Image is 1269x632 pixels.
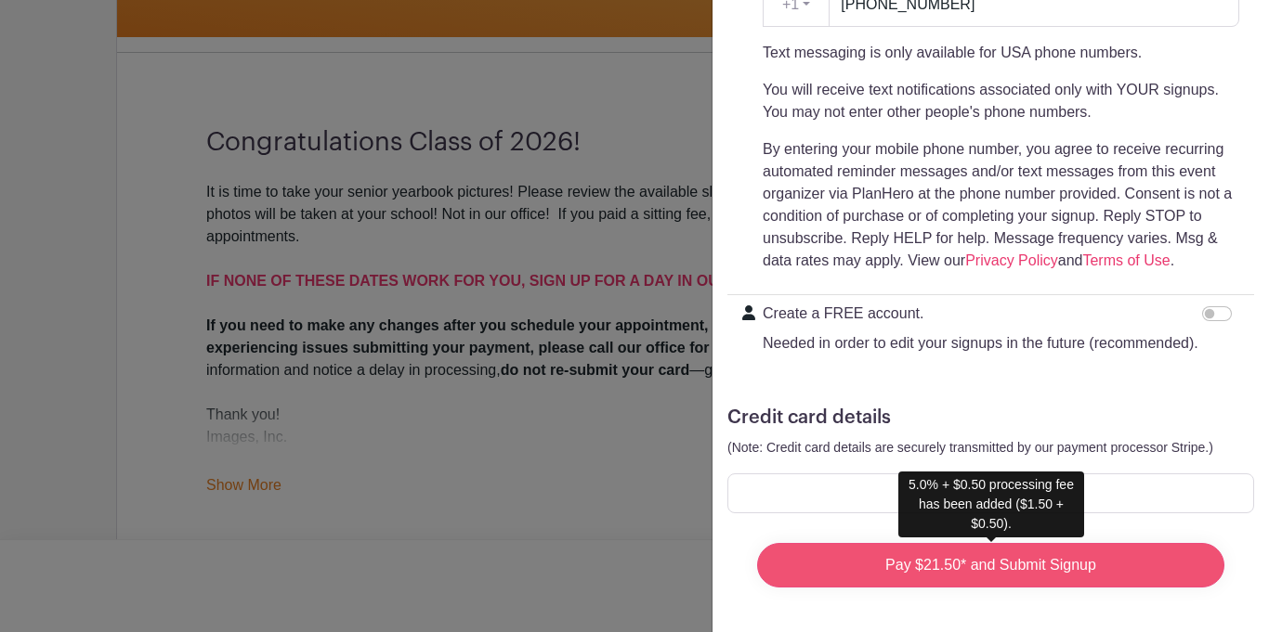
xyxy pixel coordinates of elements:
p: Text messaging is only available for USA phone numbers. [763,42,1239,64]
a: Terms of Use [1082,252,1170,268]
small: (Note: Credit card details are securely transmitted by our payment processor Stripe.) [727,440,1213,455]
p: By entering your mobile phone number, you agree to receive recurring automated reminder messages ... [763,138,1239,272]
p: Create a FREE account. [763,303,1198,325]
p: You will receive text notifications associated only with YOUR signups. You may not enter other pe... [763,79,1239,123]
a: Privacy Policy [965,252,1058,268]
p: Needed in order to edit your signups in the future (recommended). [763,332,1198,355]
input: Pay $21.50* and Submit Signup [757,543,1224,587]
div: 5.0% + $0.50 processing fee has been added ($1.50 + $0.50). [898,471,1084,537]
h5: Credit card details [727,406,1254,429]
iframe: To enrich screen reader interactions, please activate Accessibility in Grammarly extension settings [739,484,1242,502]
